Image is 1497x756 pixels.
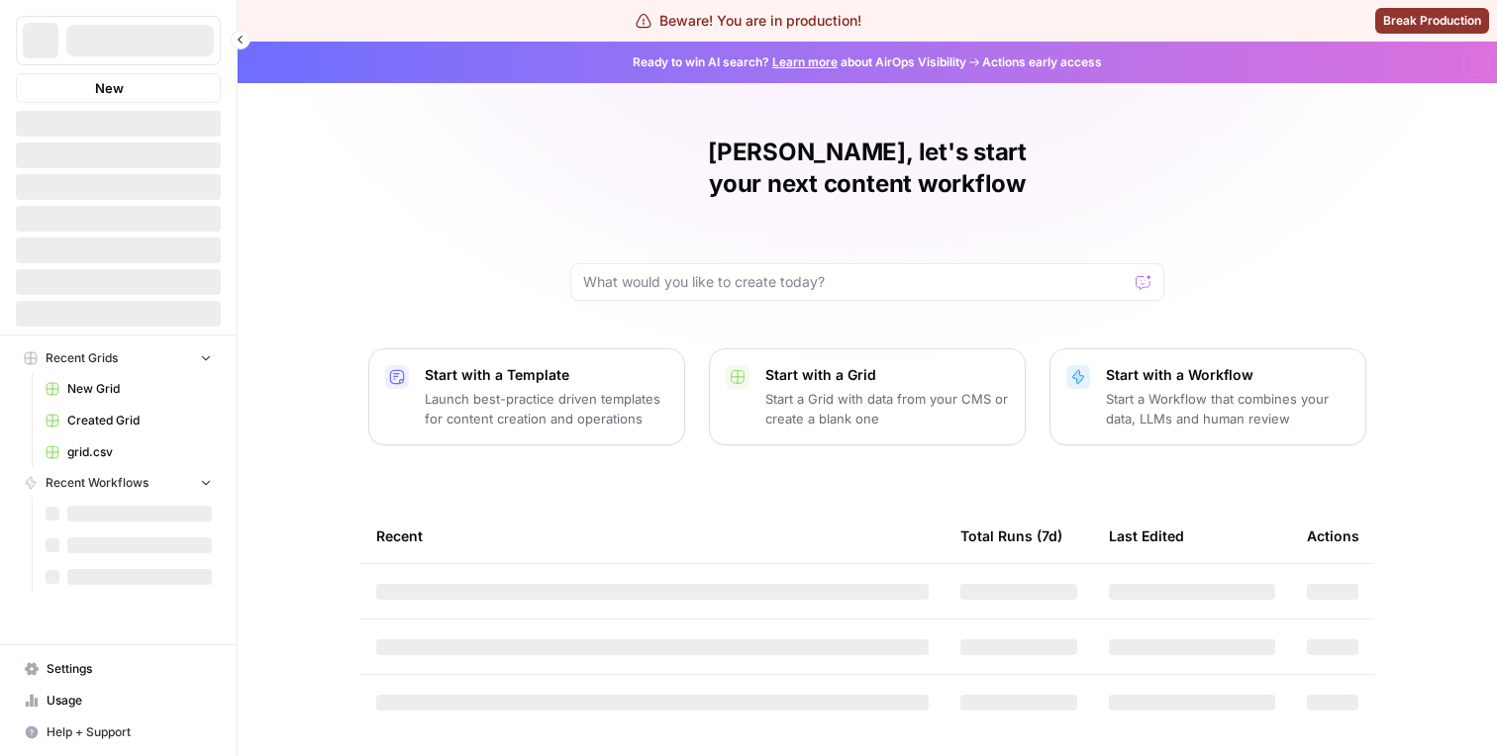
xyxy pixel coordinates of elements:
[37,436,221,468] a: grid.csv
[95,78,124,98] span: New
[636,11,861,31] div: Beware! You are in production!
[47,660,212,678] span: Settings
[47,692,212,709] span: Usage
[16,685,221,716] a: Usage
[960,509,1062,563] div: Total Runs (7d)
[633,53,966,71] span: Ready to win AI search? about AirOps Visibility
[765,389,1009,428] p: Start a Grid with data from your CMS or create a blank one
[1106,389,1349,428] p: Start a Workflow that combines your data, LLMs and human review
[16,716,221,748] button: Help + Support
[67,443,212,461] span: grid.csv
[368,348,685,445] button: Start with a TemplateLaunch best-practice driven templates for content creation and operations
[46,349,118,367] span: Recent Grids
[376,509,929,563] div: Recent
[570,137,1164,200] h1: [PERSON_NAME], let's start your next content workflow
[67,380,212,398] span: New Grid
[47,723,212,741] span: Help + Support
[982,53,1102,71] span: Actions early access
[16,73,221,103] button: New
[1307,509,1359,563] div: Actions
[1375,8,1489,34] button: Break Production
[425,389,668,428] p: Launch best-practice driven templates for content creation and operations
[1383,12,1481,30] span: Break Production
[46,474,149,492] span: Recent Workflows
[16,653,221,685] a: Settings
[37,405,221,436] a: Created Grid
[425,365,668,385] p: Start with a Template
[765,365,1009,385] p: Start with a Grid
[1106,365,1349,385] p: Start with a Workflow
[16,343,221,373] button: Recent Grids
[772,54,838,69] a: Learn more
[1109,509,1184,563] div: Last Edited
[1049,348,1366,445] button: Start with a WorkflowStart a Workflow that combines your data, LLMs and human review
[709,348,1026,445] button: Start with a GridStart a Grid with data from your CMS or create a blank one
[16,468,221,498] button: Recent Workflows
[67,412,212,429] span: Created Grid
[37,373,221,405] a: New Grid
[583,272,1128,292] input: What would you like to create today?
